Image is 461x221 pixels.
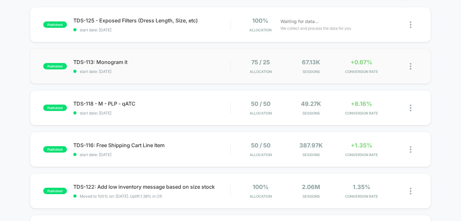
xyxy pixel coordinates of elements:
span: published [43,21,67,28]
span: +8.16% [351,100,372,107]
span: CONVERSION RATE [338,69,385,74]
span: CONVERSION RATE [338,111,385,115]
span: +1.35% [351,142,372,149]
span: start date: [DATE] [73,28,230,32]
span: Allocation [250,111,272,115]
span: published [43,63,67,69]
span: 2.06M [302,184,320,190]
span: 75 / 25 [251,59,270,66]
img: close [410,63,411,70]
span: published [43,105,67,111]
span: 50 / 50 [251,100,271,107]
span: CONVERSION RATE [338,153,385,157]
span: 49.27k [301,100,321,107]
span: +0.67% [351,59,372,66]
span: TDS-122: Add low inventory message based on size stock [73,184,230,190]
img: close [410,188,411,194]
span: published [43,146,67,153]
span: Sessions [287,111,335,115]
span: published [43,188,67,194]
span: CONVERSION RATE [338,194,385,199]
span: 100% [252,17,268,24]
span: 50 / 50 [251,142,271,149]
img: close [410,146,411,153]
span: 1.35% [353,184,370,190]
span: 67.13k [302,59,320,66]
span: start date: [DATE] [73,152,230,157]
span: Allocation [250,194,272,199]
span: 387.97k [299,142,323,149]
span: TDS-113: Monogram it [73,59,230,65]
span: Waiting for data... [280,18,319,25]
span: Sessions [287,194,335,199]
img: close [410,21,411,28]
span: We collect and process the data for you [280,25,351,31]
span: TDS-118 - M - PLP - qATC [73,100,230,107]
span: start date: [DATE] [73,111,230,115]
img: close [410,105,411,111]
span: Moved to 100% on: [DATE] . Uplift: 1.38% in CR [80,194,162,199]
span: 100% [253,184,269,190]
span: Sessions [287,153,335,157]
span: TDS-125 - Exposed Filters (Dress Length, Size, etc) [73,17,230,24]
span: Sessions [287,69,335,74]
span: Allocation [249,28,271,32]
span: Allocation [250,69,272,74]
span: Allocation [250,153,272,157]
span: TDS-116: Free Shipping Cart Line Item [73,142,230,148]
span: start date: [DATE] [73,69,230,74]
